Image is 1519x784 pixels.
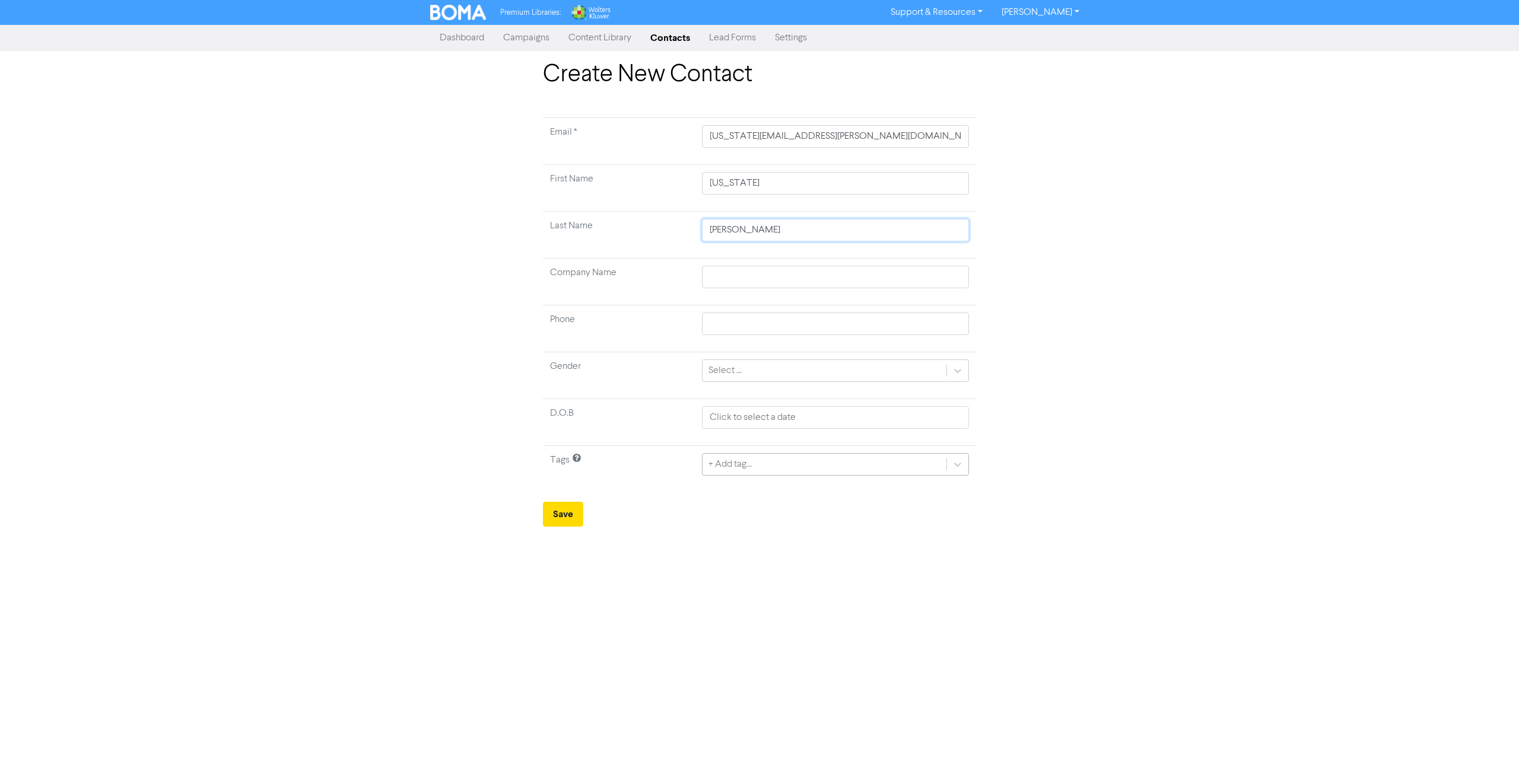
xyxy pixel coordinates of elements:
[881,3,992,22] a: Support & Resources
[702,406,969,429] input: Click to select a date
[543,118,695,165] td: Required
[1460,727,1519,784] iframe: Chat Widget
[543,212,695,259] td: Last Name
[543,399,695,446] td: D.O.B
[765,26,816,50] a: Settings
[494,26,559,50] a: Campaigns
[543,305,695,352] td: Phone
[708,457,752,471] div: + Add tag...
[500,9,561,17] span: Premium Libraries:
[430,26,494,50] a: Dashboard
[543,352,695,399] td: Gender
[543,259,695,305] td: Company Name
[559,26,641,50] a: Content Library
[543,60,976,89] h1: Create New Contact
[430,5,486,20] img: BOMA Logo
[992,3,1089,22] a: [PERSON_NAME]
[700,26,765,50] a: Lead Forms
[543,446,695,493] td: Tags
[543,502,583,527] button: Save
[570,5,611,20] img: Wolters Kluwer
[708,364,742,378] div: Select ...
[543,165,695,212] td: First Name
[641,26,700,50] a: Contacts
